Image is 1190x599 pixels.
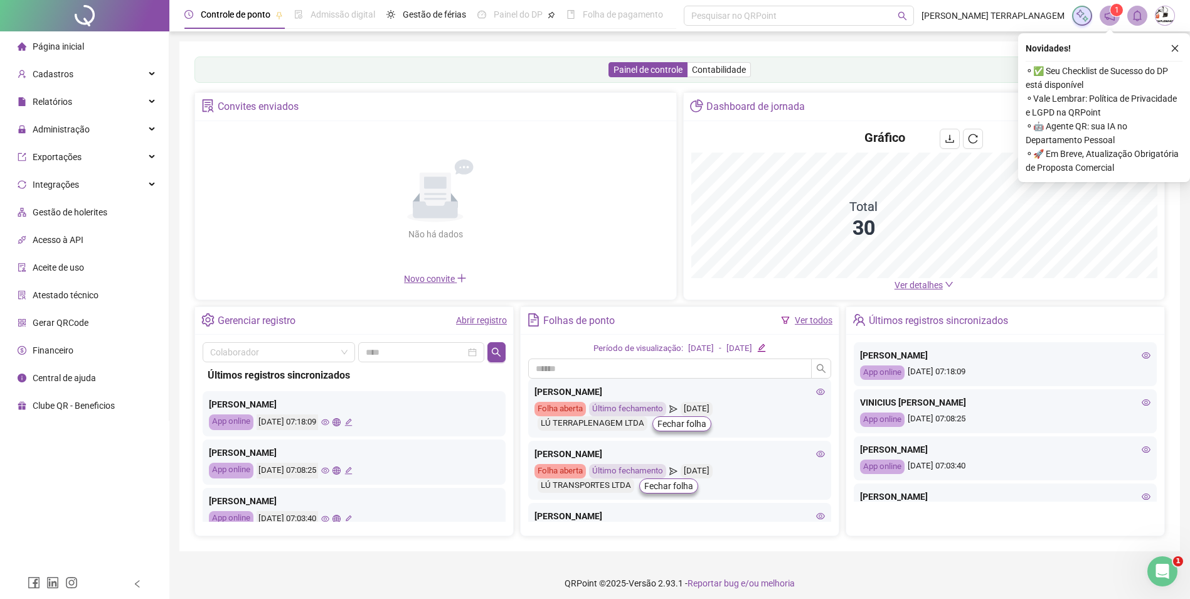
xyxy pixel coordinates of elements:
[781,316,790,325] span: filter
[534,509,825,523] div: [PERSON_NAME]
[895,280,943,290] span: Ver detalhes
[33,180,79,190] span: Integrações
[922,9,1065,23] span: [PERSON_NAME] TERRAPLANAGEM
[321,418,329,426] span: eye
[860,348,1150,362] div: [PERSON_NAME]
[1026,147,1182,175] span: ⚬ 🚀 Em Breve, Atualização Obrigatória de Proposta Comercial
[386,10,395,19] span: sun
[589,464,666,478] div: Último fechamento
[321,515,329,523] span: eye
[706,96,805,117] div: Dashboard de jornada
[527,313,540,326] span: file-text
[33,207,107,217] span: Gestão de holerites
[208,367,501,383] div: Últimos registros sincronizados
[18,208,26,217] span: apartment
[614,65,683,75] span: Painel de controle
[860,396,1150,409] div: VINICIUS [PERSON_NAME]
[968,134,978,144] span: reload
[201,9,270,19] span: Controle de ponto
[860,413,905,427] div: App online
[18,97,26,106] span: file
[895,280,954,290] a: Ver detalhes down
[816,450,825,458] span: eye
[311,9,375,19] span: Admissão digital
[257,414,318,430] div: [DATE] 07:18:09
[332,467,341,475] span: global
[657,417,706,431] span: Fechar folha
[209,446,499,460] div: [PERSON_NAME]
[457,273,467,283] span: plus
[209,494,499,508] div: [PERSON_NAME]
[18,70,26,78] span: user-add
[534,402,586,416] div: Folha aberta
[860,365,1150,380] div: [DATE] 07:18:09
[534,464,586,478] div: Folha aberta
[18,125,26,134] span: lock
[209,414,253,430] div: App online
[816,364,826,374] span: search
[593,342,683,355] div: Período de visualização:
[548,11,555,19] span: pushpin
[18,153,26,161] span: export
[945,280,954,289] span: down
[1110,4,1123,16] sup: 1
[1026,119,1182,147] span: ⚬ 🤖 Agente QR: sua IA no Departamento Pessoal
[18,263,26,272] span: audit
[1142,351,1150,360] span: eye
[18,318,26,327] span: qrcode
[477,10,486,19] span: dashboard
[669,464,677,478] span: send
[456,315,507,325] a: Abrir registro
[33,401,115,411] span: Clube QR - Beneficios
[46,576,59,589] span: linkedin
[209,511,253,527] div: App online
[816,512,825,521] span: eye
[534,447,825,461] div: [PERSON_NAME]
[860,413,1150,427] div: [DATE] 07:08:25
[681,402,713,416] div: [DATE]
[1142,445,1150,454] span: eye
[33,318,88,328] span: Gerar QRCode
[1026,41,1071,55] span: Novidades !
[681,464,713,478] div: [DATE]
[1026,64,1182,92] span: ⚬ ✅ Seu Checklist de Sucesso do DP está disponível
[898,11,907,21] span: search
[218,96,299,117] div: Convites enviados
[1155,6,1174,25] img: 52531
[218,310,295,332] div: Gerenciar registro
[945,134,955,144] span: download
[860,443,1150,456] div: [PERSON_NAME]
[816,387,825,396] span: eye
[184,10,193,19] span: clock-circle
[644,479,693,493] span: Fechar folha
[491,347,501,357] span: search
[332,418,341,426] span: global
[1132,10,1143,21] span: bell
[65,576,78,589] span: instagram
[860,460,905,474] div: App online
[18,291,26,299] span: solution
[1104,10,1115,21] span: notification
[688,578,795,588] span: Reportar bug e/ou melhoria
[1147,556,1177,586] iframe: Intercom live chat
[18,346,26,355] span: dollar
[860,460,1150,474] div: [DATE] 07:03:40
[33,152,82,162] span: Exportações
[33,373,96,383] span: Central de ajuda
[1115,6,1119,14] span: 1
[494,9,543,19] span: Painel do DP
[1173,556,1183,566] span: 1
[669,402,677,416] span: send
[1142,492,1150,501] span: eye
[864,129,905,146] h4: Gráfico
[18,42,26,51] span: home
[332,515,341,523] span: global
[275,11,283,19] span: pushpin
[33,235,83,245] span: Acesso à API
[33,41,84,51] span: Página inicial
[566,10,575,19] span: book
[33,345,73,355] span: Financeiro
[795,315,832,325] a: Ver todos
[719,342,721,355] div: -
[543,310,615,332] div: Folhas de ponto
